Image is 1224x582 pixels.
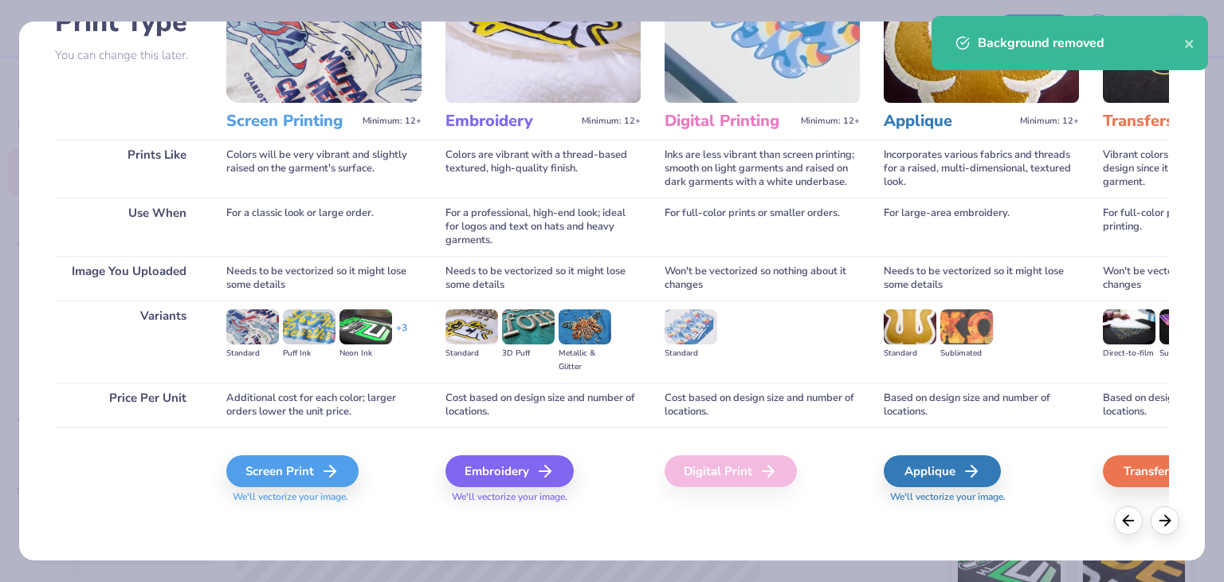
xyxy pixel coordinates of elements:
[884,383,1079,427] div: Based on design size and number of locations.
[226,198,422,256] div: For a classic look or large order.
[226,455,359,487] div: Screen Print
[226,140,422,198] div: Colors will be very vibrant and slightly raised on the garment's surface.
[339,347,392,360] div: Neon Ink
[884,140,1079,198] div: Incorporates various fabrics and threads for a raised, multi-dimensional, textured look.
[226,111,356,132] h3: Screen Printing
[665,347,717,360] div: Standard
[502,347,555,360] div: 3D Puff
[1159,309,1212,344] img: Supacolor
[445,140,641,198] div: Colors are vibrant with a thread-based textured, high-quality finish.
[665,383,860,427] div: Cost based on design size and number of locations.
[884,111,1014,132] h3: Applique
[283,309,335,344] img: Puff Ink
[226,347,279,360] div: Standard
[801,116,860,127] span: Minimum: 12+
[1103,347,1155,360] div: Direct-to-film
[559,347,611,374] div: Metallic & Glitter
[55,301,202,383] div: Variants
[445,490,641,504] span: We'll vectorize your image.
[884,347,936,360] div: Standard
[396,321,407,348] div: + 3
[502,309,555,344] img: 3D Puff
[226,490,422,504] span: We'll vectorize your image.
[884,455,1001,487] div: Applique
[55,198,202,256] div: Use When
[665,309,717,344] img: Standard
[283,347,335,360] div: Puff Ink
[884,198,1079,256] div: For large-area embroidery.
[55,140,202,198] div: Prints Like
[978,33,1184,53] div: Background removed
[445,256,641,301] div: Needs to be vectorized so it might lose some details
[665,111,794,132] h3: Digital Printing
[226,309,279,344] img: Standard
[884,309,936,344] img: Standard
[884,256,1079,301] div: Needs to be vectorized so it might lose some details
[665,198,860,256] div: For full-color prints or smaller orders.
[582,116,641,127] span: Minimum: 12+
[55,383,202,427] div: Price Per Unit
[445,347,498,360] div: Standard
[665,455,797,487] div: Digital Print
[445,383,641,427] div: Cost based on design size and number of locations.
[226,383,422,427] div: Additional cost for each color; larger orders lower the unit price.
[940,347,993,360] div: Sublimated
[665,140,860,198] div: Inks are less vibrant than screen printing; smooth on light garments and raised on dark garments ...
[55,256,202,301] div: Image You Uploaded
[339,309,392,344] img: Neon Ink
[1159,347,1212,360] div: Supacolor
[445,111,575,132] h3: Embroidery
[445,198,641,256] div: For a professional, high-end look; ideal for logos and text on hats and heavy garments.
[1103,455,1220,487] div: Transfers
[940,309,993,344] img: Sublimated
[55,49,202,62] p: You can change this later.
[363,116,422,127] span: Minimum: 12+
[226,256,422,301] div: Needs to be vectorized so it might lose some details
[1020,116,1079,127] span: Minimum: 12+
[445,309,498,344] img: Standard
[884,490,1079,504] span: We'll vectorize your image.
[1103,309,1155,344] img: Direct-to-film
[445,455,574,487] div: Embroidery
[559,309,611,344] img: Metallic & Glitter
[1184,33,1195,53] button: close
[665,256,860,301] div: Won't be vectorized so nothing about it changes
